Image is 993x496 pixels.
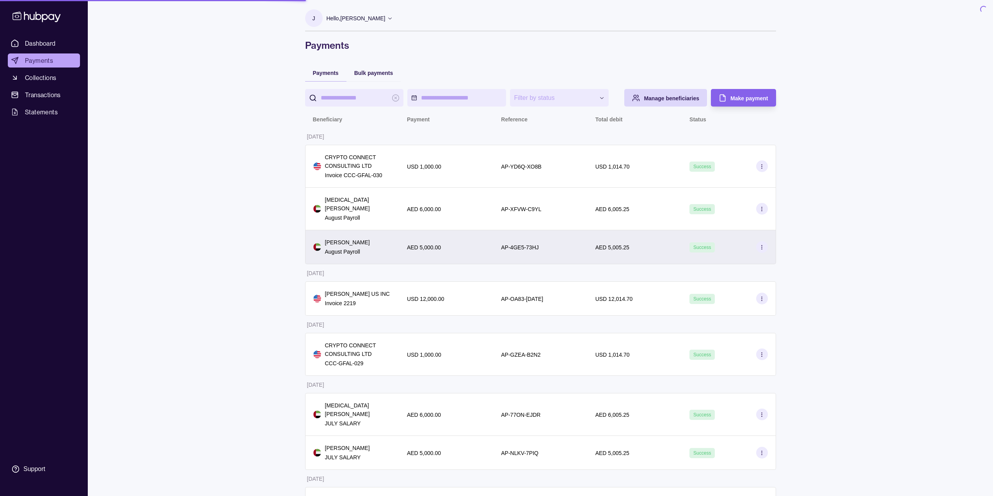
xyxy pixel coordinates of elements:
[595,244,629,251] p: AED 5,005.25
[595,296,633,302] p: USD 12,014.70
[313,449,321,457] img: ae
[325,196,391,213] p: [MEDICAL_DATA][PERSON_NAME]
[313,295,321,302] img: us
[325,341,391,358] p: CRYPTO CONNECT CONSULTING LTD
[25,56,53,65] span: Payments
[307,133,324,140] p: [DATE]
[313,205,321,213] img: ae
[313,14,315,23] p: J
[501,412,540,418] p: AP-77ON-EJDR
[325,359,391,368] p: CCC-GFAL-029
[327,14,385,23] p: Hello, [PERSON_NAME]
[313,350,321,358] img: us
[325,419,391,428] p: JULY SALARY
[501,244,538,251] p: AP-4GE5-73HJ
[8,105,80,119] a: Statements
[25,39,56,48] span: Dashboard
[313,162,321,170] img: us
[595,412,629,418] p: AED 6,005.25
[325,444,370,452] p: [PERSON_NAME]
[313,243,321,251] img: ae
[321,89,388,107] input: search
[693,164,711,169] span: Success
[501,450,538,456] p: AP-NLKV-7PIQ
[325,171,391,180] p: Invoice CCC-GFAL-030
[595,164,630,170] p: USD 1,014.70
[407,164,441,170] p: USD 1,000.00
[305,39,776,52] h1: Payments
[595,116,623,123] p: Total debit
[711,89,776,107] button: Make payment
[644,95,699,101] span: Manage beneficiaries
[8,461,80,477] a: Support
[407,352,441,358] p: USD 1,000.00
[693,206,711,212] span: Success
[693,450,711,456] span: Success
[501,296,543,302] p: AP-OA83-[DATE]
[25,90,61,100] span: Transactions
[354,70,393,76] span: Bulk payments
[325,299,390,308] p: Invoice 2219
[689,116,706,123] p: Status
[730,95,768,101] span: Make payment
[325,453,370,462] p: JULY SALARY
[325,290,390,298] p: [PERSON_NAME] US INC
[313,116,342,123] p: Beneficiary
[693,245,711,250] span: Success
[25,107,58,117] span: Statements
[693,352,711,357] span: Success
[407,412,441,418] p: AED 6,000.00
[693,412,711,418] span: Success
[595,450,629,456] p: AED 5,005.25
[25,73,56,82] span: Collections
[325,238,370,247] p: [PERSON_NAME]
[313,70,339,76] span: Payments
[325,213,391,222] p: August Payroll
[407,450,441,456] p: AED 5,000.00
[307,476,324,482] p: [DATE]
[501,164,541,170] p: AP-YD6Q-XO8B
[407,296,444,302] p: USD 12,000.00
[307,270,324,276] p: [DATE]
[313,411,321,418] img: ae
[501,116,528,123] p: Reference
[307,322,324,328] p: [DATE]
[8,88,80,102] a: Transactions
[325,401,391,418] p: [MEDICAL_DATA][PERSON_NAME]
[595,206,629,212] p: AED 6,005.25
[8,36,80,50] a: Dashboard
[8,53,80,68] a: Payments
[693,296,711,302] span: Success
[501,352,540,358] p: AP-GZEA-B2N2
[23,465,45,473] div: Support
[8,71,80,85] a: Collections
[407,116,430,123] p: Payment
[595,352,630,358] p: USD 1,014.70
[407,206,441,212] p: AED 6,000.00
[307,382,324,388] p: [DATE]
[624,89,707,107] button: Manage beneficiaries
[407,244,441,251] p: AED 5,000.00
[325,153,391,170] p: CRYPTO CONNECT CONSULTING LTD
[501,206,541,212] p: AP-XFVW-C9YL
[325,247,370,256] p: August Payroll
